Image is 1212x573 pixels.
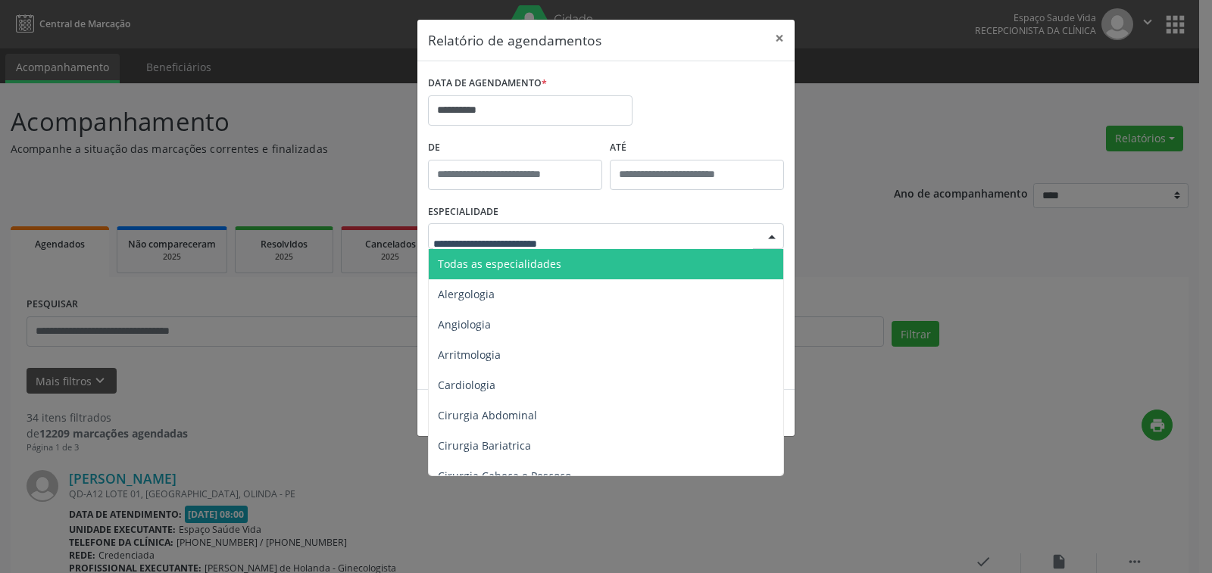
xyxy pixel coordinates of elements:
[438,438,531,453] span: Cirurgia Bariatrica
[428,30,601,50] h5: Relatório de agendamentos
[438,378,495,392] span: Cardiologia
[438,347,501,362] span: Arritmologia
[438,408,537,422] span: Cirurgia Abdominal
[764,20,795,57] button: Close
[428,72,547,95] label: DATA DE AGENDAMENTO
[438,287,495,301] span: Alergologia
[438,469,571,483] span: Cirurgia Cabeça e Pescoço
[438,257,561,271] span: Todas as especialidades
[610,136,784,160] label: ATÉ
[428,201,498,224] label: ESPECIALIDADE
[438,317,491,332] span: Angiologia
[428,136,602,160] label: De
